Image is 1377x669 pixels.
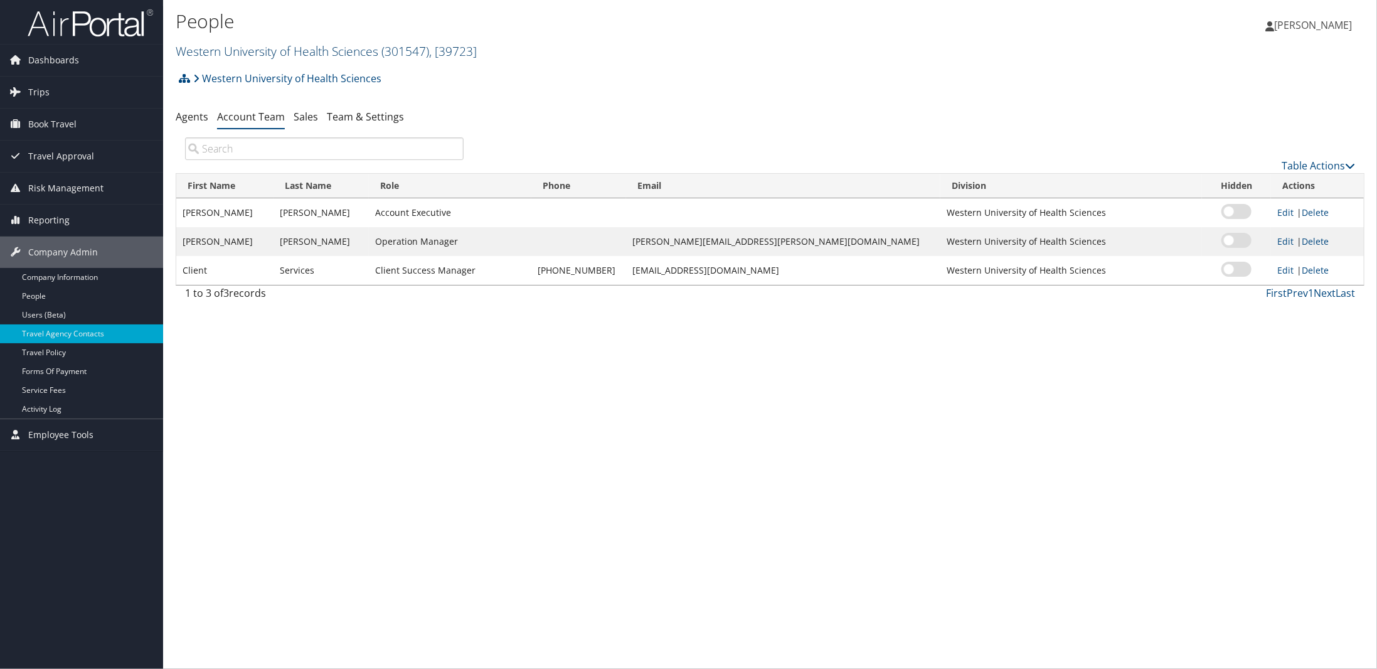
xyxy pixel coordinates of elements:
[940,256,1202,285] td: Western University of Health Sciences
[381,43,429,60] span: ( 301547 )
[1287,286,1308,300] a: Prev
[1274,18,1352,32] span: [PERSON_NAME]
[28,109,77,140] span: Book Travel
[940,198,1202,227] td: Western University of Health Sciences
[369,174,531,198] th: Role: activate to sort column ascending
[626,227,940,256] td: [PERSON_NAME][EMAIL_ADDRESS][PERSON_NAME][DOMAIN_NAME]
[1308,286,1314,300] a: 1
[274,174,369,198] th: Last Name: activate to sort column ascending
[1265,6,1364,44] a: [PERSON_NAME]
[1271,227,1364,256] td: |
[626,256,940,285] td: [EMAIL_ADDRESS][DOMAIN_NAME]
[1271,198,1364,227] td: |
[369,227,531,256] td: Operation Manager
[940,174,1202,198] th: Division: activate to sort column ascending
[327,110,404,124] a: Team & Settings
[531,256,626,285] td: [PHONE_NUMBER]
[940,227,1202,256] td: Western University of Health Sciences
[176,256,274,285] td: Client
[274,198,369,227] td: [PERSON_NAME]
[626,174,940,198] th: Email: activate to sort column ascending
[185,137,464,160] input: Search
[185,286,464,307] div: 1 to 3 of records
[294,110,318,124] a: Sales
[176,43,477,60] a: Western University of Health Sciences
[28,205,70,236] span: Reporting
[176,110,208,124] a: Agents
[28,77,50,108] span: Trips
[1302,235,1329,247] a: Delete
[217,110,285,124] a: Account Team
[28,141,94,172] span: Travel Approval
[28,237,98,268] span: Company Admin
[193,66,381,91] a: Western University of Health Sciences
[28,8,153,38] img: airportal-logo.png
[369,256,531,285] td: Client Success Manager
[1282,159,1355,173] a: Table Actions
[1336,286,1355,300] a: Last
[369,198,531,227] td: Account Executive
[1266,286,1287,300] a: First
[1277,235,1294,247] a: Edit
[429,43,477,60] span: , [ 39723 ]
[1314,286,1336,300] a: Next
[1271,256,1364,285] td: |
[1277,264,1294,276] a: Edit
[176,8,968,35] h1: People
[28,419,93,451] span: Employee Tools
[274,256,369,285] td: Services
[176,227,274,256] td: [PERSON_NAME]
[1202,174,1271,198] th: Hidden: activate to sort column ascending
[28,173,104,204] span: Risk Management
[176,198,274,227] td: [PERSON_NAME]
[1271,174,1364,198] th: Actions
[223,286,229,300] span: 3
[1277,206,1294,218] a: Edit
[274,227,369,256] td: [PERSON_NAME]
[1302,264,1329,276] a: Delete
[28,45,79,76] span: Dashboards
[531,174,626,198] th: Phone
[176,174,274,198] th: First Name: activate to sort column ascending
[1302,206,1329,218] a: Delete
